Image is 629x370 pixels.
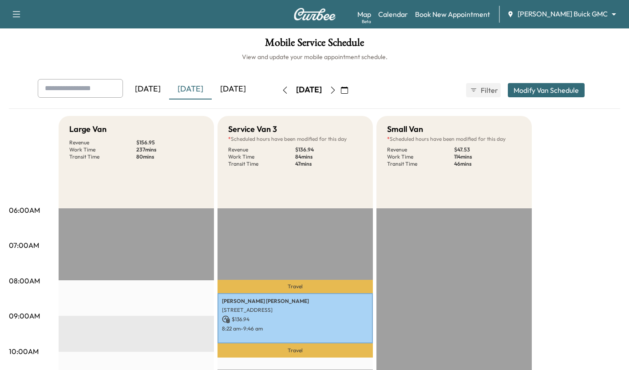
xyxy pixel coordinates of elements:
[295,160,362,167] p: 47 mins
[454,146,521,153] p: $ 47.53
[222,298,368,305] p: [PERSON_NAME] [PERSON_NAME]
[228,123,277,135] h5: Service Van 3
[295,146,362,153] p: $ 136.94
[228,146,295,153] p: Revenue
[293,8,336,20] img: Curbee Logo
[218,343,373,358] p: Travel
[508,83,585,97] button: Modify Van Schedule
[481,85,497,95] span: Filter
[454,160,521,167] p: 46 mins
[69,139,136,146] p: Revenue
[69,146,136,153] p: Work Time
[136,139,203,146] p: $ 156.95
[9,346,39,357] p: 10:00AM
[387,153,454,160] p: Work Time
[69,153,136,160] p: Transit Time
[222,325,368,332] p: 8:22 am - 9:46 am
[357,9,371,20] a: MapBeta
[136,146,203,153] p: 237 mins
[218,280,373,293] p: Travel
[9,275,40,286] p: 08:00AM
[228,160,295,167] p: Transit Time
[378,9,408,20] a: Calendar
[9,240,39,251] p: 07:00AM
[228,135,362,143] p: Scheduled hours have been modified for this day
[9,37,620,52] h1: Mobile Service Schedule
[9,205,40,215] p: 06:00AM
[362,18,371,25] div: Beta
[228,153,295,160] p: Work Time
[387,160,454,167] p: Transit Time
[466,83,501,97] button: Filter
[9,310,40,321] p: 09:00AM
[69,123,107,135] h5: Large Van
[387,146,454,153] p: Revenue
[518,9,608,19] span: [PERSON_NAME] Buick GMC
[212,79,254,99] div: [DATE]
[169,79,212,99] div: [DATE]
[387,135,521,143] p: Scheduled hours have been modified for this day
[296,84,322,95] div: [DATE]
[222,306,368,314] p: [STREET_ADDRESS]
[136,153,203,160] p: 80 mins
[387,123,423,135] h5: Small Van
[295,153,362,160] p: 84 mins
[454,153,521,160] p: 114 mins
[415,9,490,20] a: Book New Appointment
[222,315,368,323] p: $ 136.94
[9,52,620,61] h6: View and update your mobile appointment schedule.
[127,79,169,99] div: [DATE]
